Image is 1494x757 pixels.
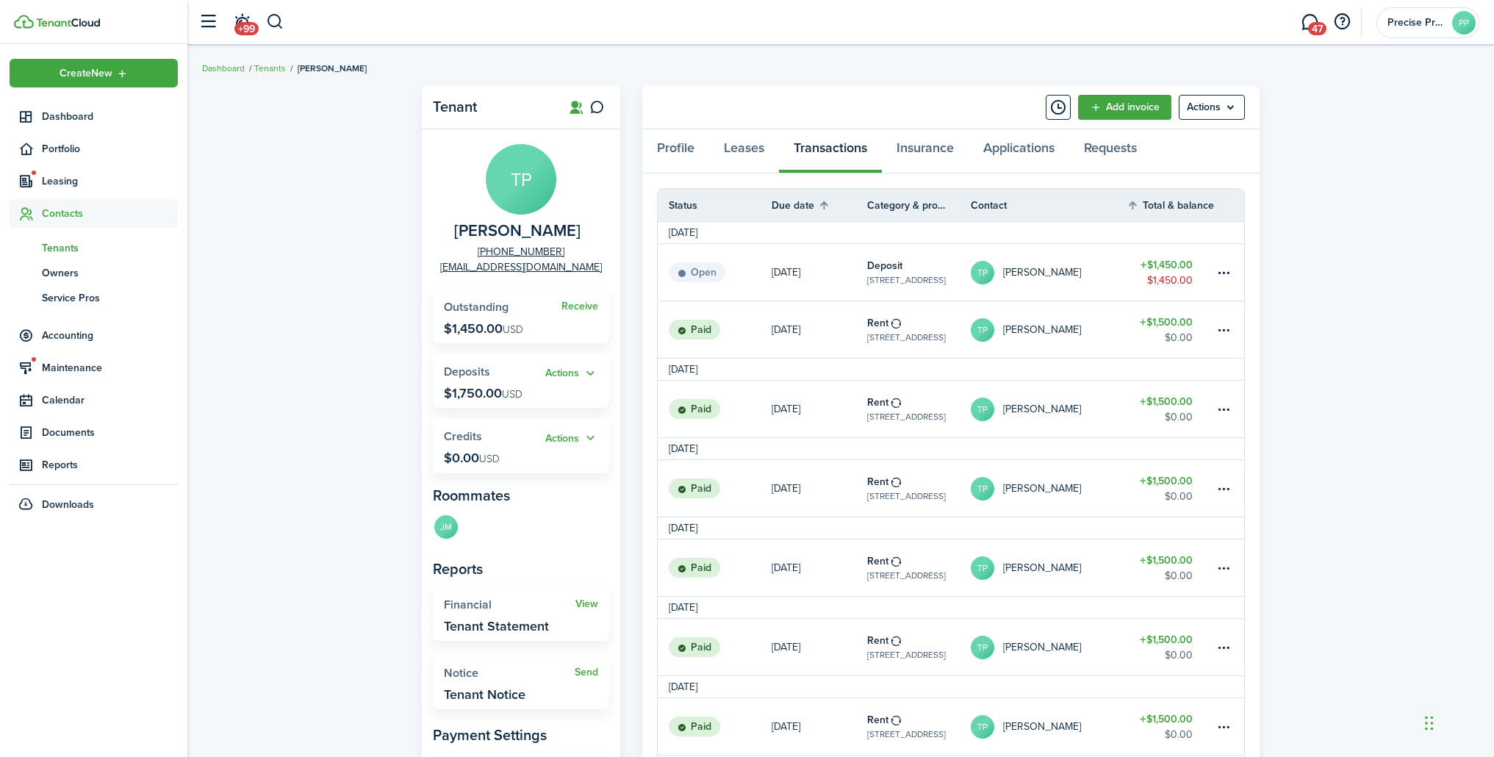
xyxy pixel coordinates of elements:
a: $1,500.00$0.00 [1127,698,1215,755]
status: Paid [669,478,720,499]
table-info-title: Rent [867,315,888,331]
td: [DATE] [658,679,708,695]
widget-stats-title: Financial [444,598,575,611]
table-info-title: Rent [867,395,888,410]
a: TP[PERSON_NAME] [971,619,1127,675]
panel-main-subtitle: Reports [433,558,609,580]
a: $1,500.00$0.00 [1127,301,1215,358]
a: Dashboard [10,102,178,131]
th: Status [658,198,772,213]
a: Paid [658,539,772,596]
a: Messaging [1296,4,1324,41]
a: Service Pros [10,285,178,310]
a: TP[PERSON_NAME] [971,244,1127,301]
a: TP[PERSON_NAME] [971,539,1127,596]
a: [DATE] [772,539,867,596]
table-amount-description: $0.00 [1165,568,1193,584]
th: Sort [1127,196,1215,214]
span: Maintenance [42,360,178,376]
a: Send [575,667,598,678]
a: Rent[STREET_ADDRESS] [867,301,971,358]
a: [DATE] [772,381,867,437]
a: Profile [642,129,709,173]
widget-stats-title: Notice [444,667,575,680]
avatar-text: TP [971,477,994,501]
a: Rent[STREET_ADDRESS] [867,539,971,596]
avatar-text: TP [971,261,994,284]
a: Insurance [882,129,969,173]
span: Contacts [42,206,178,221]
span: Tenants [42,240,178,256]
avatar-text: TP [971,318,994,342]
span: Service Pros [42,290,178,306]
td: [DATE] [658,225,708,240]
table-subtitle: [STREET_ADDRESS] [867,728,946,741]
avatar-text: TP [971,398,994,421]
table-amount-title: $1,500.00 [1140,394,1193,409]
button: Timeline [1046,95,1071,120]
table-amount-title: $1,450.00 [1141,257,1193,273]
span: USD [502,387,522,402]
span: Leasing [42,173,178,189]
img: TenantCloud [14,15,34,29]
p: [DATE] [772,719,800,734]
table-amount-description: $0.00 [1165,647,1193,663]
span: Portfolio [42,141,178,157]
img: TenantCloud [36,18,100,27]
a: $1,450.00$1,450.00 [1127,244,1215,301]
avatar-text: JM [434,515,458,539]
panel-main-subtitle: Roommates [433,484,609,506]
status: Paid [669,320,720,340]
a: [DATE] [772,301,867,358]
a: View [575,598,598,610]
a: Dashboard [202,62,245,75]
button: Open menu [545,365,598,382]
span: [PERSON_NAME] [298,62,367,75]
a: $1,500.00$0.00 [1127,539,1215,596]
panel-main-title: Tenant [433,98,550,115]
a: Owners [10,260,178,285]
a: $1,500.00$0.00 [1127,619,1215,675]
a: TP[PERSON_NAME] [971,460,1127,517]
iframe: Chat Widget [1421,686,1494,757]
th: Contact [971,198,1127,213]
p: $1,750.00 [444,386,522,401]
table-info-title: Deposit [867,258,902,273]
button: Open sidebar [194,8,222,36]
table-info-title: Rent [867,553,888,569]
td: [DATE] [658,600,708,615]
button: Open menu [545,430,598,447]
table-amount-description: $0.00 [1165,489,1193,504]
avatar-text: TP [486,144,556,215]
table-amount-title: $1,500.00 [1140,553,1193,568]
a: Tenants [10,235,178,260]
span: Downloads [42,497,94,512]
a: Paid [658,381,772,437]
th: Category & property [867,198,971,213]
avatar-text: TP [971,636,994,659]
p: [DATE] [772,481,800,496]
a: Paid [658,301,772,358]
button: Actions [545,430,598,447]
table-info-title: Rent [867,474,888,489]
table-subtitle: [STREET_ADDRESS] [867,331,946,344]
span: Outstanding [444,298,509,315]
span: Documents [42,425,178,440]
span: Tiffany Palmer [454,222,581,240]
a: [EMAIL_ADDRESS][DOMAIN_NAME] [440,259,602,275]
table-subtitle: [STREET_ADDRESS] [867,569,946,582]
widget-stats-description: Tenant Notice [444,687,525,702]
a: Leases [709,129,779,173]
a: TP[PERSON_NAME] [971,381,1127,437]
a: Deposit[STREET_ADDRESS] [867,244,971,301]
a: [DATE] [772,619,867,675]
table-profile-info-text: [PERSON_NAME] [1003,562,1081,574]
table-subtitle: [STREET_ADDRESS] [867,410,946,423]
table-amount-title: $1,500.00 [1140,473,1193,489]
a: [DATE] [772,460,867,517]
table-subtitle: [STREET_ADDRESS] [867,273,946,287]
td: [DATE] [658,441,708,456]
avatar-text: TP [971,556,994,580]
avatar-text: TP [971,715,994,739]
